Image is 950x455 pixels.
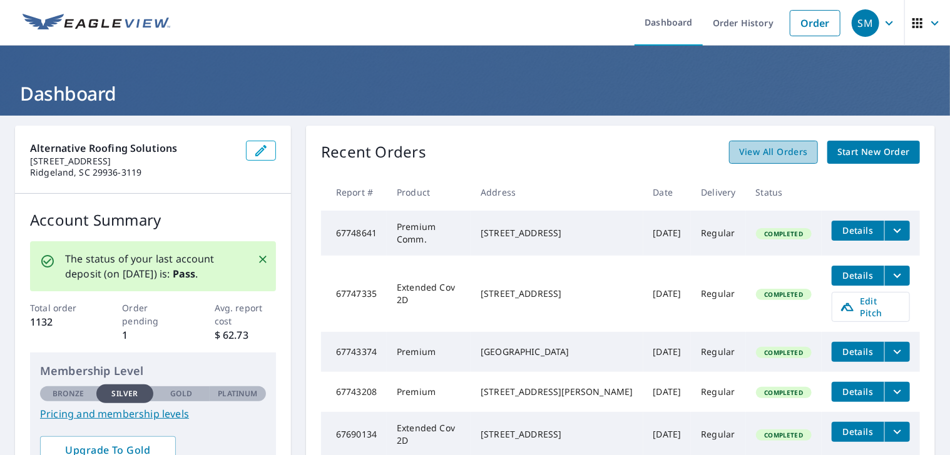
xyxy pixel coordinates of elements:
[837,144,910,160] span: Start New Order
[321,174,387,211] th: Report #
[30,141,236,156] p: Alternative Roofing Solutions
[40,406,266,421] a: Pricing and membership levels
[691,211,745,256] td: Regular
[827,141,920,164] a: Start New Order
[643,211,692,256] td: [DATE]
[757,348,810,357] span: Completed
[30,209,276,231] p: Account Summary
[122,327,183,342] p: 1
[321,256,387,332] td: 67747335
[53,388,84,399] p: Bronze
[643,372,692,412] td: [DATE]
[757,290,810,299] span: Completed
[643,332,692,372] td: [DATE]
[30,301,91,314] p: Total order
[643,256,692,332] td: [DATE]
[112,388,138,399] p: Silver
[30,167,236,178] p: Ridgeland, SC 29936-3119
[691,332,745,372] td: Regular
[757,388,810,397] span: Completed
[757,431,810,439] span: Completed
[170,388,192,399] p: Gold
[729,141,818,164] a: View All Orders
[122,301,183,327] p: Order pending
[832,292,910,322] a: Edit Pitch
[790,10,840,36] a: Order
[832,221,884,241] button: detailsBtn-67748641
[739,144,808,160] span: View All Orders
[884,422,910,442] button: filesDropdownBtn-67690134
[387,332,471,372] td: Premium
[23,14,170,32] img: EV Logo
[852,9,879,37] div: SM
[481,386,633,398] div: [STREET_ADDRESS][PERSON_NAME]
[839,426,877,437] span: Details
[832,422,884,442] button: detailsBtn-67690134
[839,346,877,357] span: Details
[65,251,242,281] p: The status of your last account deposit (on [DATE]) is: .
[15,81,935,106] h1: Dashboard
[321,372,387,412] td: 67743208
[30,156,236,167] p: [STREET_ADDRESS]
[321,141,426,164] p: Recent Orders
[832,266,884,286] button: detailsBtn-67747335
[40,362,266,379] p: Membership Level
[884,382,910,402] button: filesDropdownBtn-67743208
[321,211,387,256] td: 67748641
[691,174,745,211] th: Delivery
[757,229,810,238] span: Completed
[218,388,257,399] p: Platinum
[839,269,877,281] span: Details
[173,267,196,281] b: Pass
[481,428,633,441] div: [STREET_ADDRESS]
[884,266,910,286] button: filesDropdownBtn-67747335
[387,174,471,211] th: Product
[691,256,745,332] td: Regular
[215,301,276,327] p: Avg. report cost
[481,287,633,300] div: [STREET_ADDRESS]
[255,251,271,267] button: Close
[387,256,471,332] td: Extended Cov 2D
[321,332,387,372] td: 67743374
[481,346,633,358] div: [GEOGRAPHIC_DATA]
[839,224,877,236] span: Details
[840,295,902,319] span: Edit Pitch
[839,386,877,397] span: Details
[832,382,884,402] button: detailsBtn-67743208
[746,174,822,211] th: Status
[691,372,745,412] td: Regular
[832,342,884,362] button: detailsBtn-67743374
[471,174,643,211] th: Address
[30,314,91,329] p: 1132
[215,327,276,342] p: $ 62.73
[884,221,910,241] button: filesDropdownBtn-67748641
[387,211,471,256] td: Premium Comm.
[643,174,692,211] th: Date
[387,372,471,412] td: Premium
[884,342,910,362] button: filesDropdownBtn-67743374
[481,227,633,239] div: [STREET_ADDRESS]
